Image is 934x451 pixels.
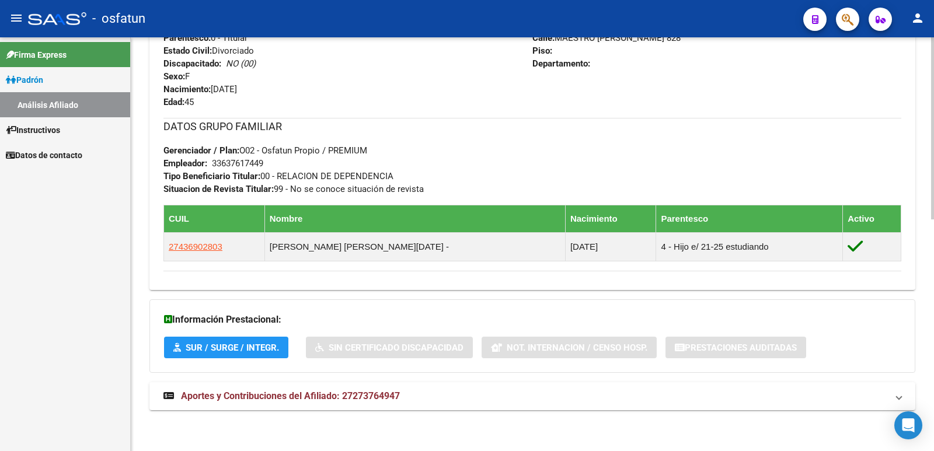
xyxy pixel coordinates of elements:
[164,337,288,358] button: SUR / SURGE / INTEGR.
[163,71,190,82] span: F
[894,411,922,439] div: Open Intercom Messenger
[264,205,565,232] th: Nombre
[163,33,248,43] span: 0 - Titular
[656,232,843,261] td: 4 - Hijo e/ 21-25 estudiando
[164,312,901,328] h3: Información Prestacional:
[6,149,82,162] span: Datos de contacto
[92,6,145,32] span: - osfatun
[6,124,60,137] span: Instructivos
[163,33,211,43] strong: Parentesco:
[163,171,393,181] span: 00 - RELACION DE DEPENDENCIA
[532,33,681,43] span: MAESTRO [PERSON_NAME] 828
[163,97,194,107] span: 45
[163,71,185,82] strong: Sexo:
[163,46,212,56] strong: Estado Civil:
[532,46,552,56] strong: Piso:
[532,33,555,43] strong: Calle:
[6,74,43,86] span: Padrón
[226,58,256,69] i: NO (00)
[163,84,237,95] span: [DATE]
[163,58,221,69] strong: Discapacitado:
[181,390,400,401] span: Aportes y Contribuciones del Afiliado: 27273764947
[507,342,647,353] span: Not. Internacion / Censo Hosp.
[565,232,656,261] td: [DATE]
[656,205,843,232] th: Parentesco
[149,382,915,410] mat-expansion-panel-header: Aportes y Contribuciones del Afiliado: 27273764947
[163,184,424,194] span: 99 - No se conoce situación de revista
[665,337,806,358] button: Prestaciones Auditadas
[163,84,211,95] strong: Nacimiento:
[163,145,239,156] strong: Gerenciador / Plan:
[685,342,797,353] span: Prestaciones Auditadas
[163,145,367,156] span: O02 - Osfatun Propio / PREMIUM
[164,205,265,232] th: CUIL
[911,11,925,25] mat-icon: person
[9,11,23,25] mat-icon: menu
[186,342,279,353] span: SUR / SURGE / INTEGR.
[169,242,222,251] span: 27436902803
[264,232,565,261] td: [PERSON_NAME] [PERSON_NAME][DATE] -
[306,337,473,358] button: Sin Certificado Discapacidad
[163,158,207,169] strong: Empleador:
[163,184,274,194] strong: Situacion de Revista Titular:
[843,205,901,232] th: Activo
[212,157,263,170] div: 33637617449
[163,118,901,135] h3: DATOS GRUPO FAMILIAR
[532,58,590,69] strong: Departamento:
[163,171,260,181] strong: Tipo Beneficiario Titular:
[329,342,463,353] span: Sin Certificado Discapacidad
[163,46,254,56] span: Divorciado
[565,205,656,232] th: Nacimiento
[6,48,67,61] span: Firma Express
[163,97,184,107] strong: Edad:
[482,337,657,358] button: Not. Internacion / Censo Hosp.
